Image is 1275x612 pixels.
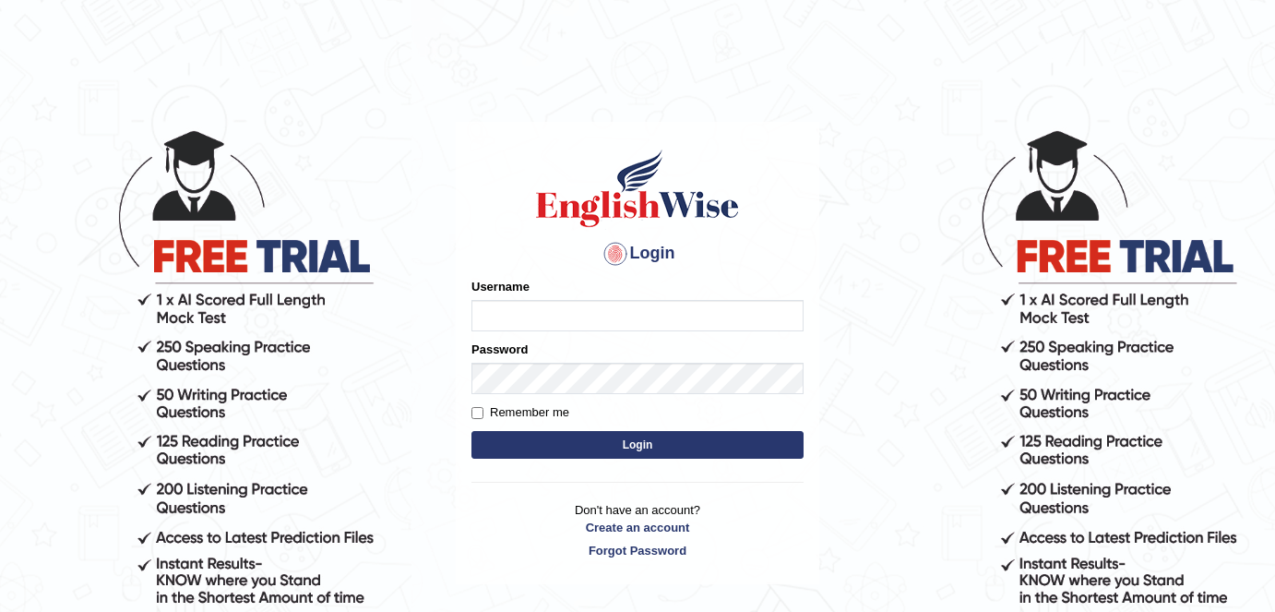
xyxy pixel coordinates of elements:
label: Remember me [471,403,569,422]
button: Login [471,431,804,459]
p: Don't have an account? [471,501,804,558]
img: Logo of English Wise sign in for intelligent practice with AI [532,147,743,230]
a: Forgot Password [471,542,804,559]
h4: Login [471,239,804,269]
a: Create an account [471,519,804,536]
label: Password [471,341,528,358]
input: Remember me [471,407,483,419]
label: Username [471,278,530,295]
